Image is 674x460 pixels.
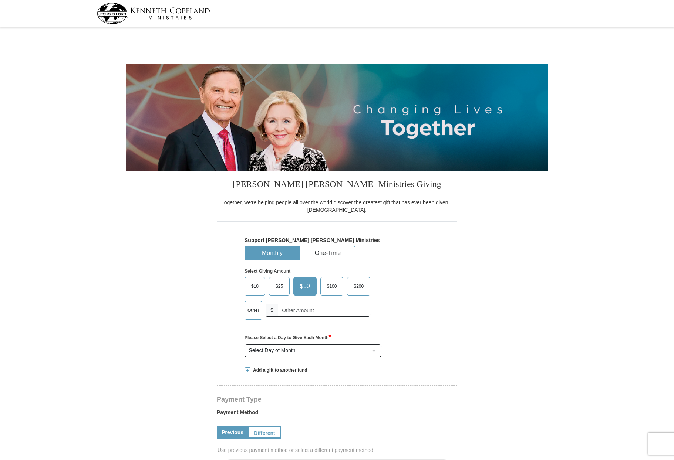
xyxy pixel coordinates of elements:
[323,281,341,292] span: $100
[217,409,457,420] label: Payment Method
[217,199,457,214] div: Together, we're helping people all over the world discover the greatest gift that has ever been g...
[217,171,457,199] h3: [PERSON_NAME] [PERSON_NAME] Ministries Giving
[278,304,370,317] input: Other Amount
[245,237,429,243] h5: Support [PERSON_NAME] [PERSON_NAME] Ministries
[217,396,457,402] h4: Payment Type
[250,367,307,374] span: Add a gift to another fund
[350,281,367,292] span: $200
[248,426,281,439] a: Different
[266,304,278,317] span: $
[245,246,300,260] button: Monthly
[247,281,262,292] span: $10
[217,426,248,439] a: Previous
[245,301,262,319] label: Other
[218,446,458,454] span: Use previous payment method or select a different payment method.
[296,281,314,292] span: $50
[272,281,287,292] span: $25
[245,269,290,274] strong: Select Giving Amount
[245,335,331,340] strong: Please Select a Day to Give Each Month
[97,3,210,24] img: kcm-header-logo.svg
[300,246,355,260] button: One-Time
